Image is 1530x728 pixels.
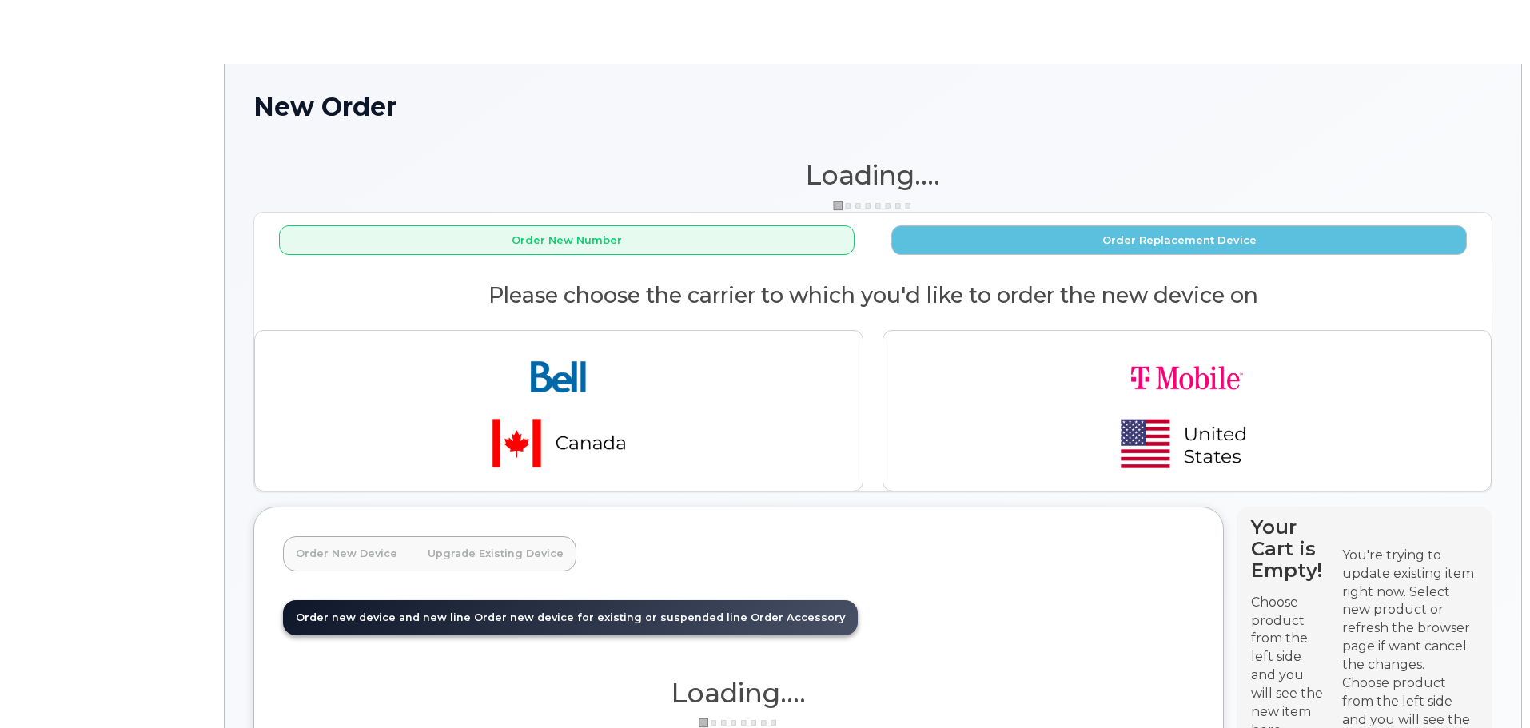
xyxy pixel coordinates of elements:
[253,161,1492,189] h1: Loading....
[1075,344,1299,478] img: t-mobile-78392d334a420d5b7f0e63d4fa81f6287a21d394dc80d677554bb55bbab1186f.png
[891,225,1467,255] button: Order Replacement Device
[751,611,845,623] span: Order Accessory
[253,93,1492,121] h1: New Order
[1342,547,1478,674] div: You're trying to update existing item right now. Select new product or refresh the browser page i...
[474,611,747,623] span: Order new device for existing or suspended line
[1251,516,1328,581] h4: Your Cart is Empty!
[833,200,913,212] img: ajax-loader-3a6953c30dc77f0bf724df975f13086db4f4c1262e45940f03d1251963f1bf2e.gif
[279,225,855,255] button: Order New Number
[296,611,471,623] span: Order new device and new line
[283,678,1194,707] h1: Loading....
[283,536,410,571] a: Order New Device
[447,344,671,478] img: bell-18aeeabaf521bd2b78f928a02ee3b89e57356879d39bd386a17a7cccf8069aed.png
[254,284,1492,308] h2: Please choose the carrier to which you'd like to order the new device on
[415,536,576,571] a: Upgrade Existing Device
